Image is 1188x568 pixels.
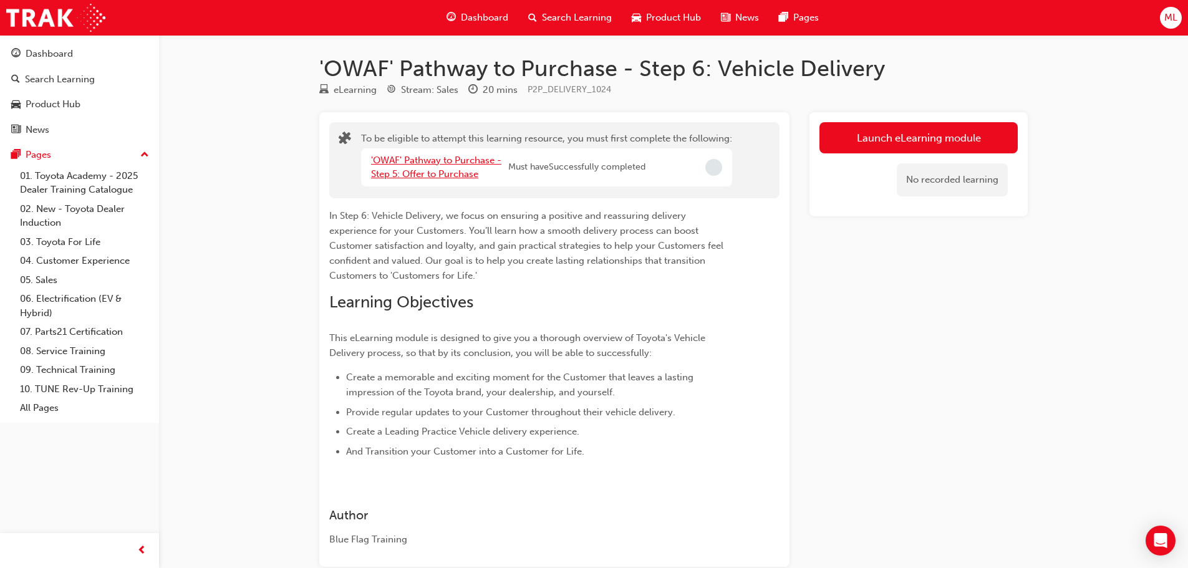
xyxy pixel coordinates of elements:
[5,40,154,143] button: DashboardSearch LearningProduct HubNews
[769,5,829,31] a: pages-iconPages
[11,49,21,60] span: guage-icon
[1164,11,1177,25] span: ML
[346,446,584,457] span: And Transition your Customer into a Customer for Life.
[329,210,726,281] span: In Step 6: Vehicle Delivery, we focus on ensuring a positive and reassuring delivery experience f...
[319,85,329,96] span: learningResourceType_ELEARNING-icon
[5,42,154,65] a: Dashboard
[437,5,518,31] a: guage-iconDashboard
[461,11,508,25] span: Dashboard
[646,11,701,25] span: Product Hub
[329,508,735,522] h3: Author
[5,68,154,91] a: Search Learning
[622,5,711,31] a: car-iconProduct Hub
[11,150,21,161] span: pages-icon
[518,5,622,31] a: search-iconSearch Learning
[15,166,154,200] a: 01. Toyota Academy - 2025 Dealer Training Catalogue
[15,271,154,290] a: 05. Sales
[346,407,675,418] span: Provide regular updates to your Customer throughout their vehicle delivery.
[387,82,458,98] div: Stream
[361,132,732,189] div: To be eligible to attempt this learning resource, you must first complete the following:
[15,289,154,322] a: 06. Electrification (EV & Hybrid)
[468,85,478,96] span: clock-icon
[819,122,1018,153] button: Launch eLearning module
[11,99,21,110] span: car-icon
[26,148,51,162] div: Pages
[5,118,154,142] a: News
[6,4,105,32] img: Trak
[25,72,95,87] div: Search Learning
[319,82,377,98] div: Type
[793,11,819,25] span: Pages
[705,159,722,176] span: Incomplete
[401,83,458,97] div: Stream: Sales
[140,147,149,163] span: up-icon
[15,380,154,399] a: 10. TUNE Rev-Up Training
[15,251,154,271] a: 04. Customer Experience
[15,398,154,418] a: All Pages
[346,372,696,398] span: Create a memorable and exciting moment for the Customer that leaves a lasting impression of the T...
[5,143,154,166] button: Pages
[26,47,73,61] div: Dashboard
[346,426,579,437] span: Create a Leading Practice Vehicle delivery experience.
[137,543,147,559] span: prev-icon
[528,10,537,26] span: search-icon
[329,292,473,312] span: Learning Objectives
[897,163,1008,196] div: No recorded learning
[319,55,1028,82] h1: 'OWAF' Pathway to Purchase - Step 6: Vehicle Delivery
[11,125,21,136] span: news-icon
[339,133,351,147] span: puzzle-icon
[483,83,518,97] div: 20 mins
[15,233,154,252] a: 03. Toyota For Life
[735,11,759,25] span: News
[26,97,80,112] div: Product Hub
[528,84,611,95] span: Learning resource code
[542,11,612,25] span: Search Learning
[5,93,154,116] a: Product Hub
[371,155,501,180] a: 'OWAF' Pathway to Purchase - Step 5: Offer to Purchase
[447,10,456,26] span: guage-icon
[632,10,641,26] span: car-icon
[11,74,20,85] span: search-icon
[468,82,518,98] div: Duration
[508,160,645,175] span: Must have Successfully completed
[329,332,708,359] span: This eLearning module is designed to give you a thorough overview of Toyota's Vehicle Delivery pr...
[334,83,377,97] div: eLearning
[15,322,154,342] a: 07. Parts21 Certification
[387,85,396,96] span: target-icon
[721,10,730,26] span: news-icon
[779,10,788,26] span: pages-icon
[1160,7,1182,29] button: ML
[15,360,154,380] a: 09. Technical Training
[711,5,769,31] a: news-iconNews
[15,342,154,361] a: 08. Service Training
[26,123,49,137] div: News
[1146,526,1176,556] div: Open Intercom Messenger
[329,532,735,547] div: Blue Flag Training
[15,200,154,233] a: 02. New - Toyota Dealer Induction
